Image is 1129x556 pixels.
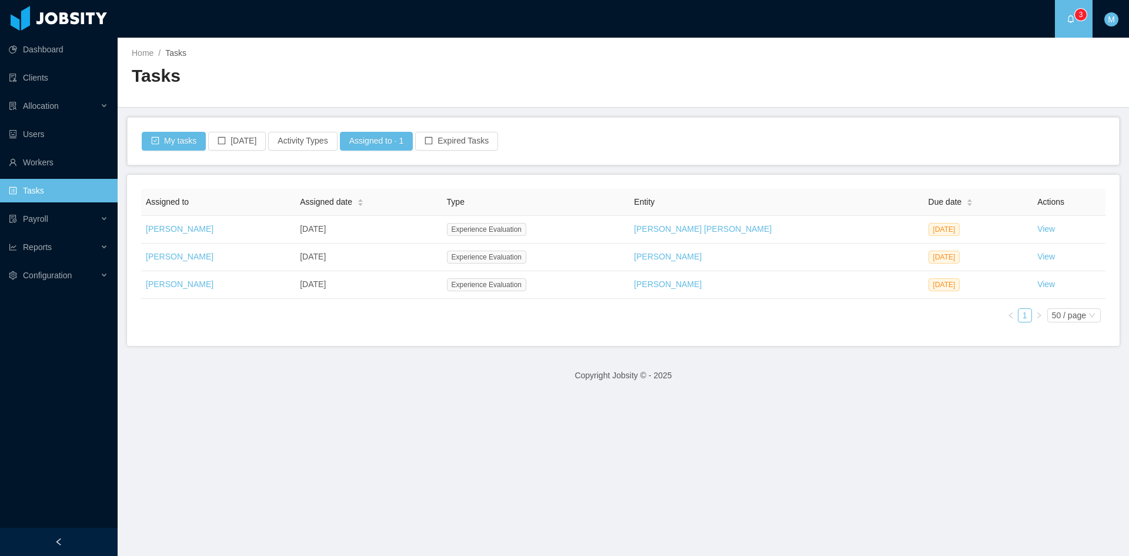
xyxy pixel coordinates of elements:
[634,224,771,234] a: [PERSON_NAME] [PERSON_NAME]
[1032,308,1046,322] li: Next Page
[967,197,973,201] i: icon: caret-up
[9,243,17,251] i: icon: line-chart
[300,196,352,208] span: Assigned date
[357,197,364,205] div: Sort
[1108,12,1115,26] span: M
[1018,309,1031,322] a: 1
[928,251,960,264] span: [DATE]
[447,278,526,291] span: Experience Evaluation
[1007,312,1014,319] i: icon: left
[1037,252,1055,261] a: View
[966,197,973,205] div: Sort
[9,215,17,223] i: icon: file-protect
[928,278,960,291] span: [DATE]
[142,132,206,151] button: icon: check-squareMy tasks
[1037,279,1055,289] a: View
[415,132,498,151] button: icon: borderExpired Tasks
[1004,308,1018,322] li: Previous Page
[1036,312,1043,319] i: icon: right
[23,214,48,224] span: Payroll
[295,271,442,299] td: [DATE]
[23,242,52,252] span: Reports
[9,122,108,146] a: icon: robotUsers
[9,151,108,174] a: icon: userWorkers
[146,197,189,207] span: Assigned to
[634,197,654,207] span: Entity
[1052,309,1086,322] div: 50 / page
[132,64,623,88] h2: Tasks
[146,279,213,289] a: [PERSON_NAME]
[634,279,702,289] a: [PERSON_NAME]
[118,355,1129,396] footer: Copyright Jobsity © - 2025
[146,252,213,261] a: [PERSON_NAME]
[146,224,213,234] a: [PERSON_NAME]
[9,102,17,110] i: icon: solution
[447,251,526,264] span: Experience Evaluation
[1037,224,1055,234] a: View
[1067,15,1075,23] i: icon: bell
[23,101,59,111] span: Allocation
[447,197,465,207] span: Type
[158,48,161,58] span: /
[295,216,442,244] td: [DATE]
[132,48,153,58] a: Home
[928,196,962,208] span: Due date
[295,244,442,271] td: [DATE]
[357,197,363,201] i: icon: caret-up
[9,38,108,61] a: icon: pie-chartDashboard
[268,132,337,151] button: Activity Types
[9,66,108,89] a: icon: auditClients
[208,132,266,151] button: icon: border[DATE]
[447,223,526,236] span: Experience Evaluation
[165,48,186,58] span: Tasks
[357,202,363,205] i: icon: caret-down
[928,223,960,236] span: [DATE]
[340,132,413,151] button: Assigned to · 1
[23,271,72,280] span: Configuration
[634,252,702,261] a: [PERSON_NAME]
[1079,9,1083,21] p: 3
[9,179,108,202] a: icon: profileTasks
[967,202,973,205] i: icon: caret-down
[1088,312,1095,320] i: icon: down
[9,271,17,279] i: icon: setting
[1018,308,1032,322] li: 1
[1037,197,1064,207] span: Actions
[1075,9,1087,21] sup: 3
